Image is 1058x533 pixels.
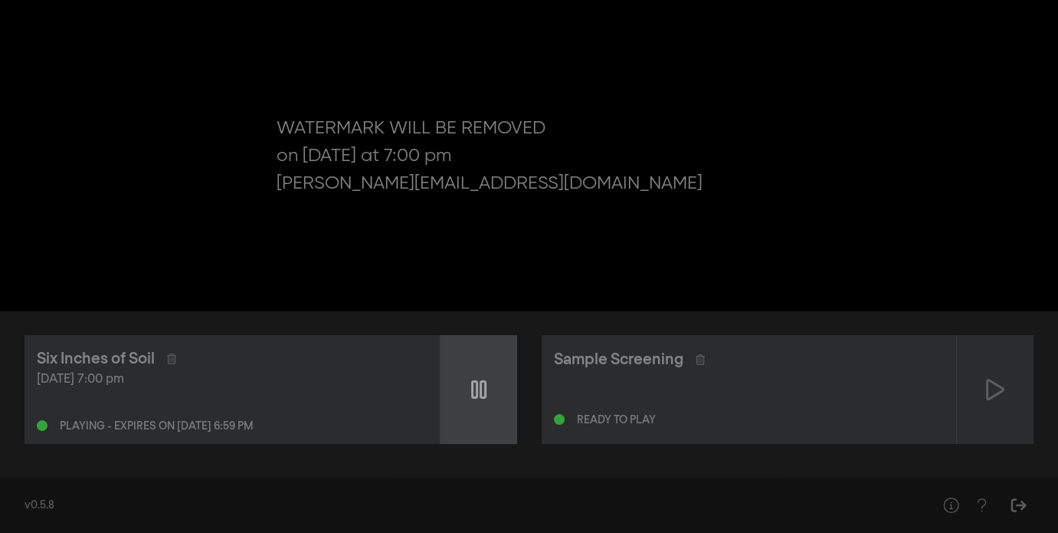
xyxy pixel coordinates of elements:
[60,421,253,432] div: Playing - expires on [DATE] 6:59 pm
[1003,490,1033,521] button: Sign Out
[37,370,427,389] div: [DATE] 7:00 pm
[966,490,997,521] button: Help
[37,347,155,370] div: Six Inches of Soil
[935,490,966,521] button: Help
[554,348,683,371] div: Sample Screening
[577,415,656,426] div: Ready to play
[25,498,905,514] div: v0.5.8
